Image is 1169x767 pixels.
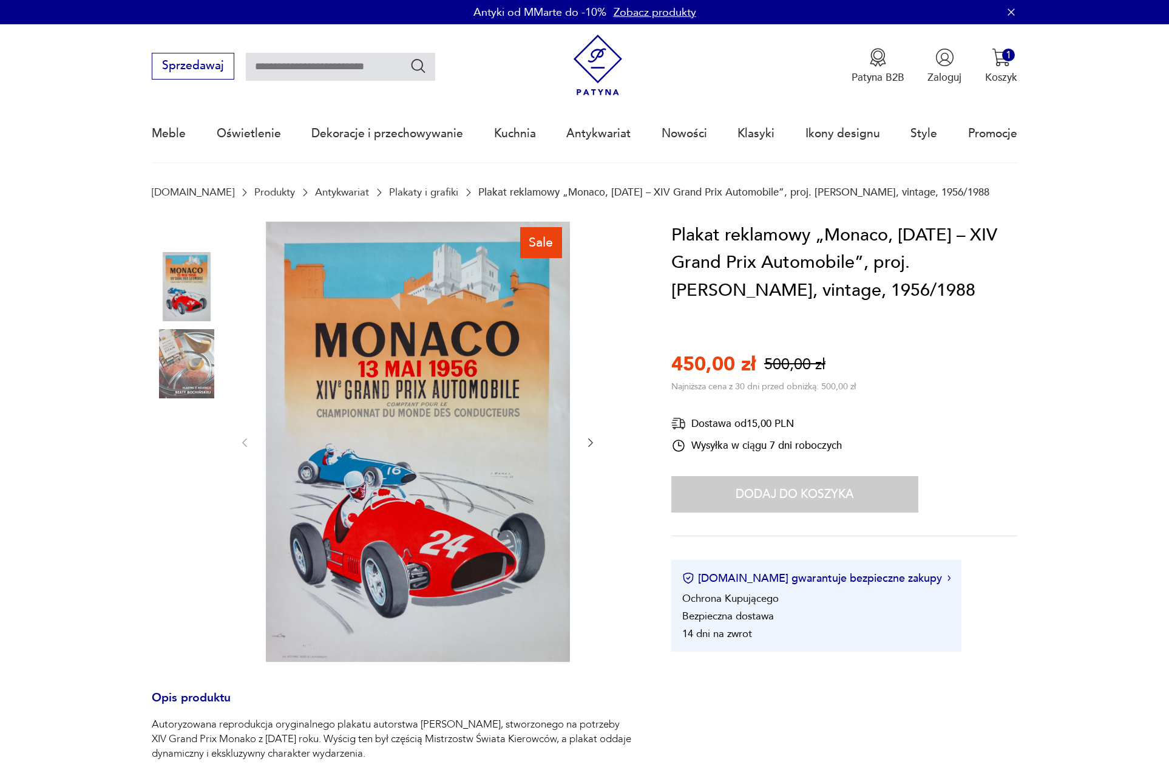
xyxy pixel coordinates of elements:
[682,591,779,605] li: Ochrona Kupującego
[985,70,1017,84] p: Koszyk
[254,186,295,198] a: Produkty
[927,70,961,84] p: Zaloguj
[568,35,629,96] img: Patyna - sklep z meblami i dekoracjami vintage
[985,48,1017,84] button: 1Koszyk
[910,106,937,162] a: Style
[152,329,221,398] img: Zdjęcie produktu Plakat reklamowy „Monaco, 13 maja 1956 – XIV Grand Prix Automobile”, proj. Jacqu...
[671,222,1017,305] h1: Plakat reklamowy „Monaco, [DATE] – XIV Grand Prix Automobile”, proj. [PERSON_NAME], vintage, 1956...
[152,106,186,162] a: Meble
[266,222,570,662] img: Zdjęcie produktu Plakat reklamowy „Monaco, 13 maja 1956 – XIV Grand Prix Automobile”, proj. Jacqu...
[671,351,756,378] p: 450,00 zł
[566,106,631,162] a: Antykwariat
[152,62,234,72] a: Sprzedawaj
[478,186,989,198] p: Plakat reklamowy „Monaco, [DATE] – XIV Grand Prix Automobile”, proj. [PERSON_NAME], vintage, 1956...
[682,572,694,584] img: Ikona certyfikatu
[662,106,707,162] a: Nowości
[217,106,281,162] a: Oświetlenie
[311,106,463,162] a: Dekoracje i przechowywanie
[968,106,1017,162] a: Promocje
[852,48,904,84] a: Ikona medaluPatyna B2B
[671,381,856,392] p: Najniższa cena z 30 dni przed obniżką: 500,00 zł
[494,106,536,162] a: Kuchnia
[992,48,1011,67] img: Ikona koszyka
[682,571,951,586] button: [DOMAIN_NAME] gwarantuje bezpieczne zakupy
[935,48,954,67] img: Ikonka użytkownika
[671,438,842,453] div: Wysyłka w ciągu 7 dni roboczych
[737,106,774,162] a: Klasyki
[389,186,458,198] a: Plakaty i grafiki
[315,186,369,198] a: Antykwariat
[671,416,842,431] div: Dostawa od 15,00 PLN
[682,627,752,641] li: 14 dni na zwrot
[805,106,880,162] a: Ikony designu
[614,5,696,20] a: Zobacz produkty
[1002,49,1015,61] div: 1
[152,186,234,198] a: [DOMAIN_NAME]
[473,5,606,20] p: Antyki od MMarte do -10%
[671,416,686,431] img: Ikona dostawy
[152,694,636,718] h3: Opis produktu
[852,70,904,84] p: Patyna B2B
[152,717,636,761] p: Autoryzowana reprodukcja oryginalnego plakatu autorstwa [PERSON_NAME], stworzonego na potrzeby XI...
[152,252,221,321] img: Zdjęcie produktu Plakat reklamowy „Monaco, 13 maja 1956 – XIV Grand Prix Automobile”, proj. Jacqu...
[927,48,961,84] button: Zaloguj
[682,609,774,623] li: Bezpieczna dostawa
[764,354,825,375] p: 500,00 zł
[410,57,427,75] button: Szukaj
[869,48,887,67] img: Ikona medalu
[152,53,234,80] button: Sprzedawaj
[520,227,562,257] div: Sale
[947,575,951,581] img: Ikona strzałki w prawo
[852,48,904,84] button: Patyna B2B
